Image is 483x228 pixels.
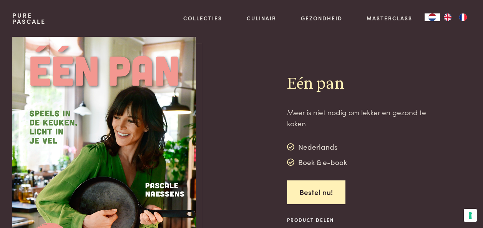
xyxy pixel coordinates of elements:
a: Culinair [247,14,276,22]
a: NL [425,13,440,21]
ul: Language list [440,13,471,21]
a: EN [440,13,455,21]
a: Bestel nu! [287,180,346,205]
div: Language [425,13,440,21]
div: Boek & e-book [287,157,347,168]
h2: Eén pan [287,74,432,94]
span: Product delen [287,216,342,223]
div: Nederlands [287,141,347,153]
button: Uw voorkeuren voor toestemming voor trackingtechnologieën [464,209,477,222]
a: Collecties [183,14,222,22]
a: Masterclass [367,14,412,22]
p: Meer is niet nodig om lekker en gezond te koken [287,107,432,129]
a: Gezondheid [301,14,342,22]
a: FR [455,13,471,21]
a: PurePascale [12,12,46,25]
aside: Language selected: Nederlands [425,13,471,21]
